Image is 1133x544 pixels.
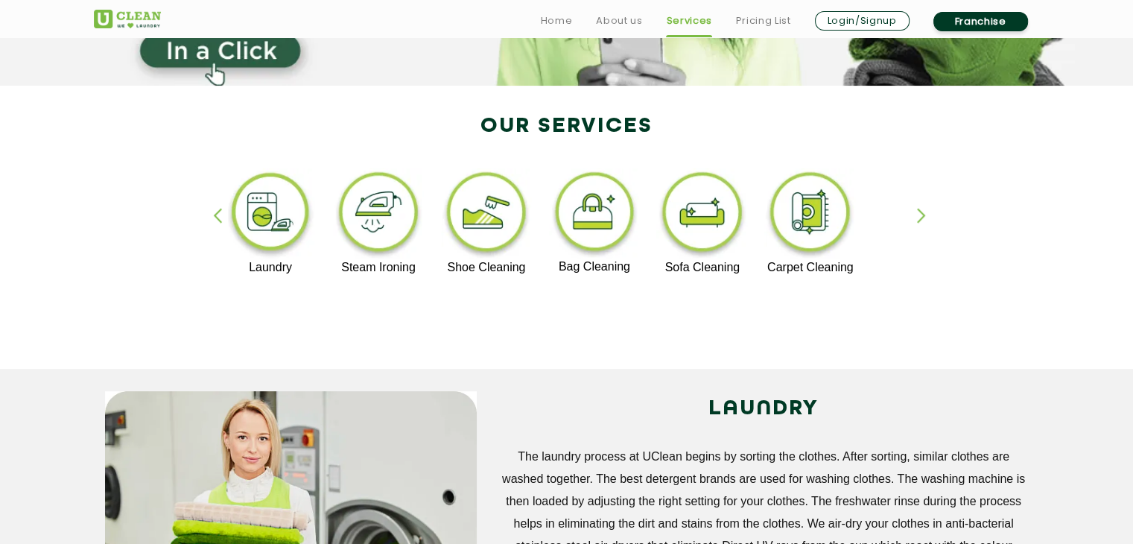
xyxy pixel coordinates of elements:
a: Pricing List [736,12,791,30]
img: laundry_cleaning_11zon.webp [225,168,317,261]
a: Services [666,12,711,30]
img: carpet_cleaning_11zon.webp [764,168,856,261]
p: Laundry [225,261,317,274]
p: Steam Ironing [333,261,425,274]
a: Login/Signup [815,11,910,31]
img: bag_cleaning_11zon.webp [549,168,641,260]
img: sofa_cleaning_11zon.webp [656,168,748,261]
a: About us [596,12,642,30]
p: Sofa Cleaning [656,261,748,274]
p: Carpet Cleaning [764,261,856,274]
p: Bag Cleaning [549,260,641,273]
img: UClean Laundry and Dry Cleaning [94,10,161,28]
a: Franchise [933,12,1028,31]
img: steam_ironing_11zon.webp [333,168,425,261]
p: Shoe Cleaning [441,261,533,274]
img: shoe_cleaning_11zon.webp [441,168,533,261]
a: Home [541,12,573,30]
h2: LAUNDRY [499,391,1029,427]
